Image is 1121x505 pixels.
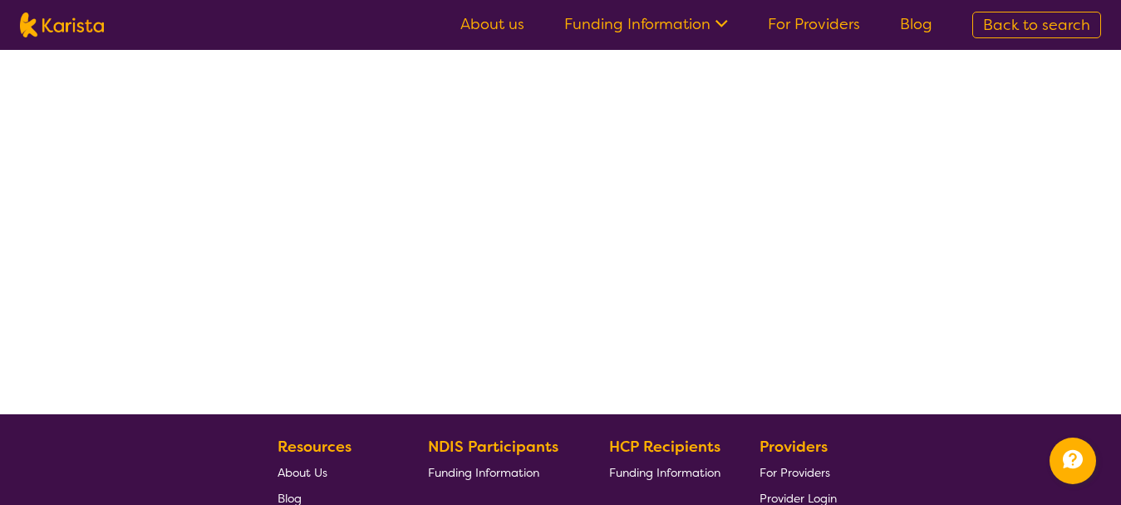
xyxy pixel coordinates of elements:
[278,459,389,485] a: About Us
[428,437,558,457] b: NDIS Participants
[428,465,539,480] span: Funding Information
[760,437,828,457] b: Providers
[983,15,1090,35] span: Back to search
[278,437,352,457] b: Resources
[609,465,720,480] span: Funding Information
[760,459,837,485] a: For Providers
[760,465,830,480] span: For Providers
[1050,438,1096,484] button: Channel Menu
[972,12,1101,38] a: Back to search
[768,14,860,34] a: For Providers
[428,459,571,485] a: Funding Information
[900,14,932,34] a: Blog
[20,12,104,37] img: Karista logo
[609,459,720,485] a: Funding Information
[564,14,728,34] a: Funding Information
[278,465,327,480] span: About Us
[460,14,524,34] a: About us
[609,437,720,457] b: HCP Recipients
